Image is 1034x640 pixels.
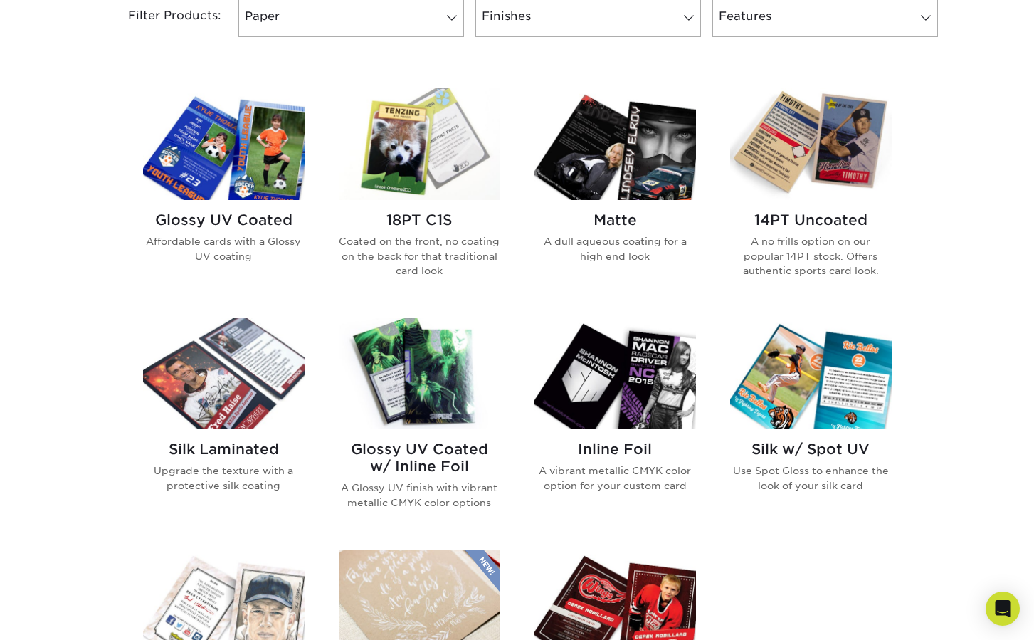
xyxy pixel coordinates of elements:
[339,441,500,475] h2: Glossy UV Coated w/ Inline Foil
[534,318,696,429] img: Inline Foil Trading Cards
[534,463,696,493] p: A vibrant metallic CMYK color option for your custom card
[143,441,305,458] h2: Silk Laminated
[986,592,1020,626] div: Open Intercom Messenger
[534,211,696,229] h2: Matte
[730,318,892,429] img: Silk w/ Spot UV Trading Cards
[730,318,892,533] a: Silk w/ Spot UV Trading Cards Silk w/ Spot UV Use Spot Gloss to enhance the look of your silk card
[730,88,892,200] img: 14PT Uncoated Trading Cards
[143,211,305,229] h2: Glossy UV Coated
[339,88,500,300] a: 18PT C1S Trading Cards 18PT C1S Coated on the front, no coating on the back for that traditional ...
[730,88,892,300] a: 14PT Uncoated Trading Cards 14PT Uncoated A no frills option on our popular 14PT stock. Offers au...
[143,234,305,263] p: Affordable cards with a Glossy UV coating
[339,481,500,510] p: A Glossy UV finish with vibrant metallic CMYK color options
[730,463,892,493] p: Use Spot Gloss to enhance the look of your silk card
[339,318,500,533] a: Glossy UV Coated w/ Inline Foil Trading Cards Glossy UV Coated w/ Inline Foil A Glossy UV finish ...
[143,88,305,200] img: Glossy UV Coated Trading Cards
[730,211,892,229] h2: 14PT Uncoated
[534,88,696,200] img: Matte Trading Cards
[534,441,696,458] h2: Inline Foil
[339,88,500,200] img: 18PT C1S Trading Cards
[534,234,696,263] p: A dull aqueous coating for a high end look
[339,211,500,229] h2: 18PT C1S
[143,318,305,533] a: Silk Laminated Trading Cards Silk Laminated Upgrade the texture with a protective silk coating
[143,318,305,429] img: Silk Laminated Trading Cards
[534,88,696,300] a: Matte Trading Cards Matte A dull aqueous coating for a high end look
[730,441,892,458] h2: Silk w/ Spot UV
[143,463,305,493] p: Upgrade the texture with a protective silk coating
[143,88,305,300] a: Glossy UV Coated Trading Cards Glossy UV Coated Affordable cards with a Glossy UV coating
[339,234,500,278] p: Coated on the front, no coating on the back for that traditional card look
[730,234,892,278] p: A no frills option on our popular 14PT stock. Offers authentic sports card look.
[534,318,696,533] a: Inline Foil Trading Cards Inline Foil A vibrant metallic CMYK color option for your custom card
[339,318,500,429] img: Glossy UV Coated w/ Inline Foil Trading Cards
[465,550,500,592] img: New Product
